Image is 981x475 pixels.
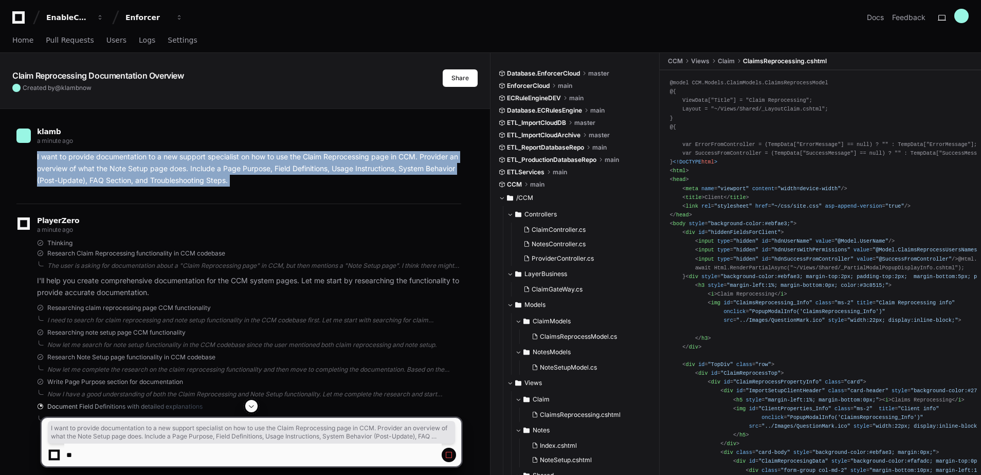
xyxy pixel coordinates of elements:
span: "viewport" [717,186,749,192]
span: LayerBusiness [524,270,567,278]
span: NoteSetupModel.cs [540,363,597,372]
button: Feedback [892,12,925,23]
span: < = = /> [682,186,847,192]
span: Database.EnforcerCloud [507,69,580,78]
span: i [885,397,888,403]
div: The user is asking for documentation about a "Claim Reprocessing page" in CCM, but then mentions ... [47,262,461,270]
span: < > [670,176,689,182]
span: a minute ago [37,226,72,233]
span: PlayerZero [37,217,79,224]
span: "row" [755,361,771,368]
span: "~/css/site.css" [771,203,822,209]
svg: Directory [523,393,530,406]
span: </ > [695,335,711,341]
div: EnableComp [46,12,90,23]
svg: Directory [507,192,513,204]
span: style [701,273,717,280]
span: "hidden" [733,247,758,253]
span: CCM [507,180,522,189]
svg: Directory [515,377,521,389]
span: ETL_ProductionDatabaseRepo [507,156,596,164]
span: type [717,238,730,244]
span: master [588,69,609,78]
button: /CCM [499,190,652,206]
svg: Directory [515,208,521,221]
span: Controllers [524,210,557,218]
button: ClaimModels [515,313,652,330]
span: head [676,212,689,218]
span: Research Claim Reprocessing functionality in CCM codebase [47,249,225,258]
span: style [746,397,762,403]
span: now [79,84,92,92]
span: NotesModels [533,348,571,356]
button: Views [507,375,652,391]
span: "TopDiv" [708,361,733,368]
span: < > [708,291,718,297]
span: div [689,273,698,280]
span: Researching note setup page CCM functionality [47,328,186,337]
span: class [736,361,752,368]
span: input [698,256,714,262]
button: ProviderController.cs [519,251,646,266]
span: class [815,300,831,306]
span: main [605,156,619,164]
p: I want to provide documentation to a new support specialist on how to use the Claim Reprocessing ... [37,151,461,186]
button: ClaimGateWay.cs [519,282,646,297]
app-text-character-animate: Claim Reprocessing Documentation Overview [12,70,184,81]
span: < = = > [682,361,774,368]
span: ClaimGateWay.cs [532,285,583,294]
span: id [761,256,768,262]
span: div [685,361,695,368]
span: "width:22px; display:inline-block;" [847,317,958,323]
span: id [698,361,704,368]
span: NotesController.cs [532,240,586,248]
span: "ClaimReprocessPropertyInfo" [733,379,822,385]
span: value [853,247,869,253]
span: "hdnSuccessFromController" [771,256,853,262]
span: value [857,256,873,262]
button: Enforcer [121,8,187,27]
svg: Directory [515,299,521,311]
a: Docs [867,12,884,23]
span: "margin-left:1%; margin-bottom:0px; color:#3c8515;" [727,282,888,288]
span: title [857,300,873,306]
svg: Directory [523,346,530,358]
span: < = = = /> [682,203,911,209]
span: EnforcerCloud [507,82,550,90]
span: ClaimsReprocessing.cshtml [743,57,827,65]
span: /CCM [516,194,533,202]
span: < = = = /> [695,238,895,244]
span: Users [106,37,126,43]
span: i [958,397,961,403]
span: div [698,370,707,376]
span: Settings [168,37,197,43]
span: html [701,159,714,165]
span: klamb [61,84,79,92]
span: style [892,388,907,394]
svg: Directory [515,268,521,280]
div: Now let me search for note setup functionality in the CCM codebase since the user mentioned both ... [47,341,461,349]
span: "PopupModalInfo('ClaimsReprocessing_Info')" [749,308,885,315]
a: Pull Requests [46,29,94,52]
span: id [698,229,704,235]
span: name [701,186,714,192]
button: Models [507,297,652,313]
span: id [723,300,730,306]
span: <!DoCTYPE > [673,159,717,165]
button: NotesController.cs [519,237,646,251]
span: "true" [885,203,904,209]
span: img [711,300,720,306]
a: Logs [139,29,155,52]
span: a minute ago [37,137,72,144]
span: </ > [670,212,692,218]
span: Claim [533,395,550,404]
span: master [574,119,595,127]
span: Models [524,301,546,309]
span: Pull Requests [46,37,94,43]
span: Thinking [47,239,72,247]
span: "hiddenFieldsForClient" [708,229,781,235]
span: "card-header" [847,388,888,394]
span: "card" [844,379,863,385]
span: Created by [23,84,92,92]
span: ClaimController.cs [532,226,586,234]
